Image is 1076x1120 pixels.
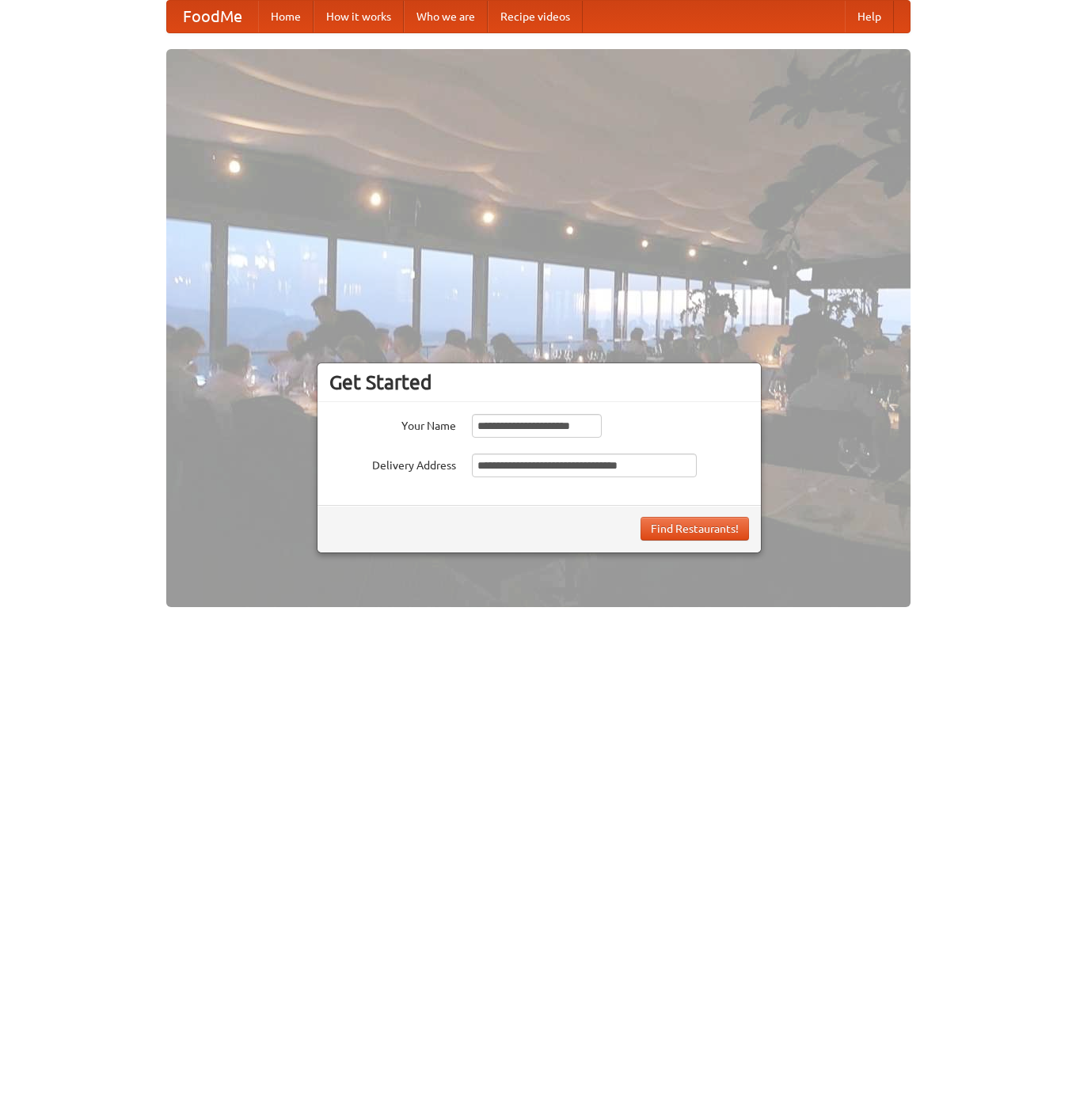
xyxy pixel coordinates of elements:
a: FoodMe [167,1,258,32]
a: Help [845,1,894,32]
h3: Get Started [329,370,749,394]
a: How it works [314,1,404,32]
label: Your Name [329,414,456,434]
a: Recipe videos [488,1,583,32]
label: Delivery Address [329,454,456,473]
a: Home [258,1,314,32]
a: Who we are [404,1,488,32]
button: Find Restaurants! [641,517,749,541]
